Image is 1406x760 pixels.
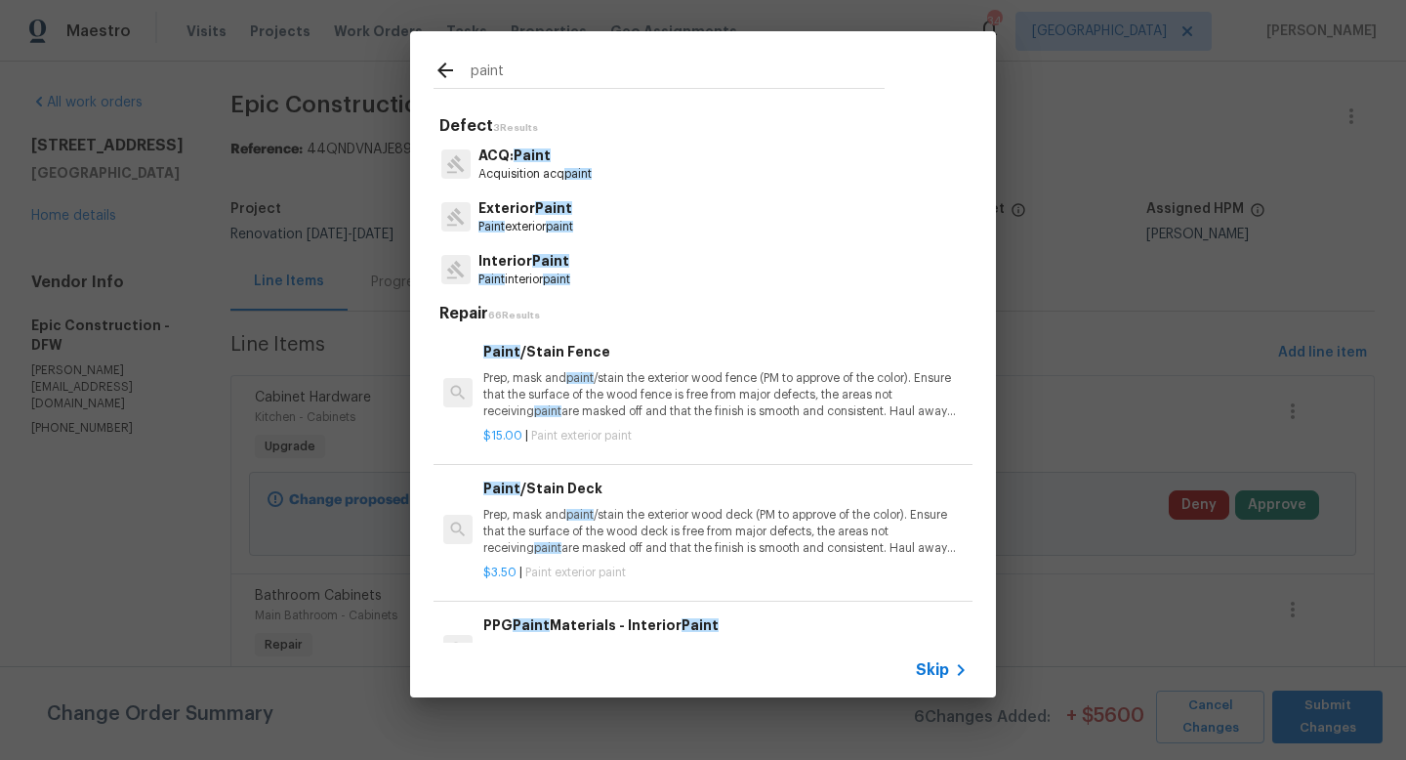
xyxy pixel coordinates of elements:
span: paint [534,542,561,554]
p: ACQ: [478,146,592,166]
h5: Repair [439,304,972,324]
p: Interior [478,251,570,272]
p: | [483,565,968,581]
span: 3 Results [493,123,538,133]
span: paint [543,274,570,285]
span: Paint [513,618,550,632]
span: Paint [483,482,520,495]
p: interior [478,272,570,288]
span: Paint [514,148,551,162]
span: Paint [478,274,505,285]
p: | [483,428,968,444]
h6: /Stain Fence [483,341,968,362]
input: Search issues or repairs [471,59,885,88]
span: $15.00 [483,430,522,442]
span: Paint exterior paint [525,567,626,578]
span: paint [534,405,561,417]
h5: Defect [439,116,972,137]
span: Skip [916,660,949,680]
span: Paint [535,201,572,215]
span: Paint [483,345,520,359]
span: paint [564,168,592,180]
p: exterior [478,219,573,235]
p: Prep, mask and /stain the exterior wood fence (PM to approve of the color). Ensure that the surfa... [483,370,968,420]
span: Paint [478,221,505,232]
span: $3.50 [483,567,517,578]
span: paint [566,509,594,521]
span: Paint [682,618,719,632]
span: paint [566,372,594,384]
p: Prep, mask and /stain the exterior wood deck (PM to approve of the color). Ensure that the surfac... [483,507,968,557]
span: 66 Results [488,311,540,320]
span: Paint [532,254,569,268]
span: paint [546,221,573,232]
p: Exterior [478,198,573,219]
span: Paint exterior paint [531,430,632,442]
h6: PPG Materials - Interior [483,614,968,636]
h6: /Stain Deck [483,478,968,499]
p: Acquisition acq [478,166,592,183]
